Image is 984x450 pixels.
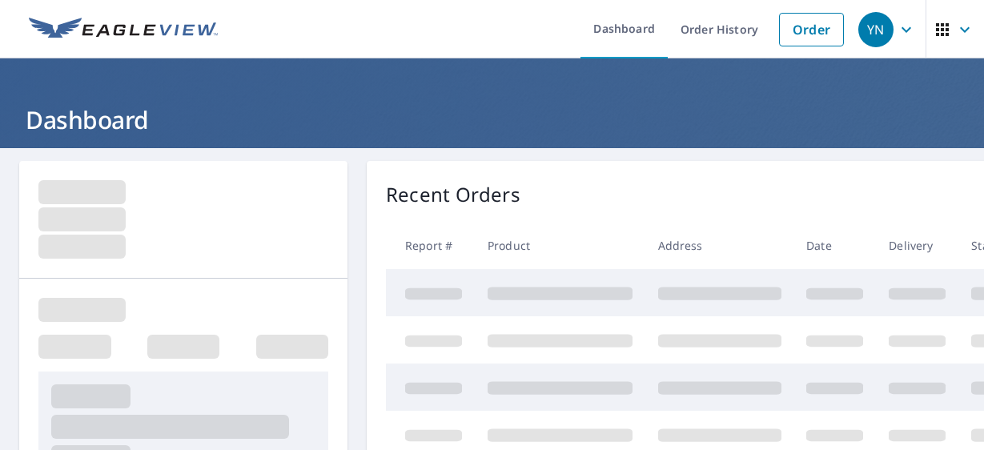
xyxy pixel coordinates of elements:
[858,12,894,47] div: YN
[19,103,965,136] h1: Dashboard
[475,222,645,269] th: Product
[29,18,218,42] img: EV Logo
[386,222,475,269] th: Report #
[386,180,520,209] p: Recent Orders
[779,13,844,46] a: Order
[793,222,876,269] th: Date
[645,222,794,269] th: Address
[876,222,958,269] th: Delivery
